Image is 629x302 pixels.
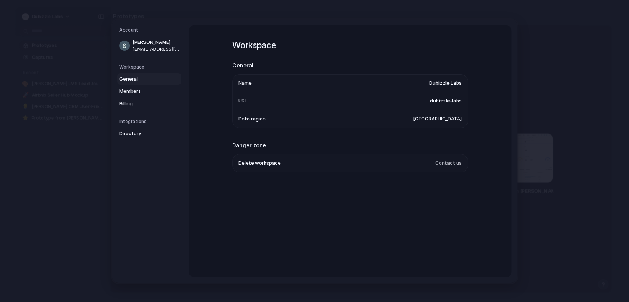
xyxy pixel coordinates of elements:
[119,27,181,34] h5: Account
[117,85,181,97] a: Members
[238,115,266,122] span: Data region
[133,46,180,52] span: [EMAIL_ADDRESS][DOMAIN_NAME]
[429,80,462,87] span: Dubizzle Labs
[133,39,180,46] span: [PERSON_NAME]
[238,80,252,87] span: Name
[119,100,167,107] span: Billing
[117,73,181,85] a: General
[119,118,181,125] h5: Integrations
[119,130,167,137] span: Directory
[430,97,462,105] span: dubizzle-labs
[119,75,167,82] span: General
[435,159,462,167] span: Contact us
[232,39,468,52] h1: Workspace
[238,159,281,167] span: Delete workspace
[119,88,167,95] span: Members
[232,141,468,150] h2: Danger zone
[413,115,462,122] span: [GEOGRAPHIC_DATA]
[117,98,181,109] a: Billing
[119,63,181,70] h5: Workspace
[117,36,181,55] a: [PERSON_NAME][EMAIL_ADDRESS][DOMAIN_NAME]
[238,97,247,105] span: URL
[117,128,181,140] a: Directory
[232,62,468,70] h2: General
